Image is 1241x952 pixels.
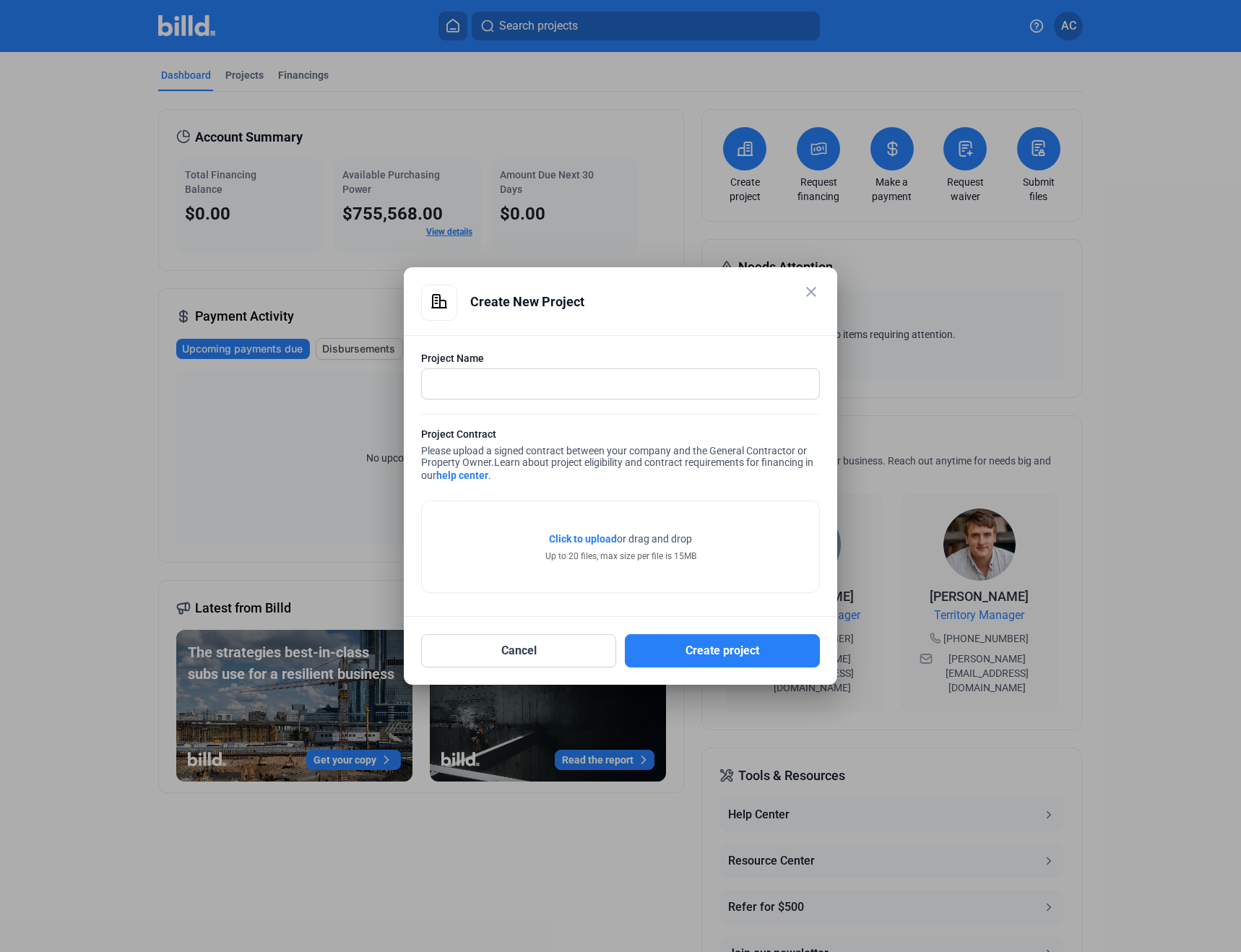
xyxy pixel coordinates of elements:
[617,532,692,546] span: or drag and drop
[436,469,488,481] a: help center
[421,456,813,481] span: Learn about project eligibility and contract requirements for financing in our .
[421,351,820,365] div: Project Name
[421,427,820,445] div: Project Contract
[421,427,820,486] div: Please upload a signed contract between your company and the General Contractor or Property Owner.
[421,634,616,667] button: Cancel
[470,285,820,319] div: Create New Project
[625,634,820,667] button: Create project
[545,550,696,563] div: Up to 20 files, max size per file is 15MB
[803,283,820,300] mat-icon: close
[549,533,617,545] span: Click to upload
